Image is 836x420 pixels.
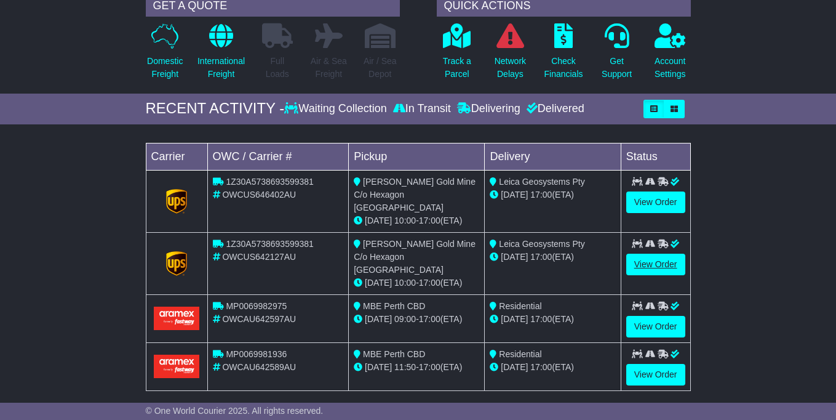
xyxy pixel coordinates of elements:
[544,55,583,81] p: Check Financials
[626,316,685,337] a: View Order
[365,216,392,225] span: [DATE]
[501,252,528,262] span: [DATE]
[654,23,687,87] a: AccountSettings
[222,362,296,372] span: OWCAU642589AU
[530,190,552,200] span: 17:00
[499,239,584,249] span: Leica Geosystems Pty
[454,102,523,116] div: Delivering
[394,278,416,288] span: 10:00
[365,278,392,288] span: [DATE]
[495,55,526,81] p: Network Delays
[626,254,685,275] a: View Order
[147,55,183,81] p: Domestic Freight
[501,314,528,324] span: [DATE]
[499,301,541,311] span: Residential
[419,278,440,288] span: 17:00
[207,143,349,170] td: OWC / Carrier #
[394,314,416,324] span: 09:00
[543,23,583,87] a: CheckFinancials
[626,192,685,213] a: View Order
[499,349,541,359] span: Residential
[419,362,440,372] span: 17:00
[311,55,347,81] p: Air & Sea Freight
[226,349,287,359] span: MP0069981936
[530,362,552,372] span: 17:00
[490,251,615,264] div: (ETA)
[222,314,296,324] span: OWCAU642597AU
[166,251,187,276] img: GetCarrierServiceLogo
[349,143,485,170] td: Pickup
[354,239,476,275] span: [PERSON_NAME] Gold Mine C/o Hexagon [GEOGRAPHIC_DATA]
[530,252,552,262] span: 17:00
[222,190,296,200] span: OWCUS646402AU
[154,355,200,378] img: Aramex.png
[501,190,528,200] span: [DATE]
[530,314,552,324] span: 17:00
[419,314,440,324] span: 17:00
[501,362,528,372] span: [DATE]
[166,189,187,214] img: GetCarrierServiceLogo
[354,214,479,227] div: - (ETA)
[490,188,615,201] div: (ETA)
[621,143,690,170] td: Status
[226,239,313,249] span: 1Z30A5738693599381
[354,361,479,374] div: - (ETA)
[146,406,324,416] span: © One World Courier 2025. All rights reserved.
[226,177,313,187] span: 1Z30A5738693599381
[442,23,472,87] a: Track aParcel
[154,307,200,329] img: Aramex.png
[197,23,245,87] a: InternationalFreight
[364,55,397,81] p: Air / Sea Depot
[490,313,615,326] div: (ETA)
[485,143,621,170] td: Delivery
[354,277,479,289] div: - (ETA)
[490,361,615,374] div: (ETA)
[365,362,392,372] span: [DATE]
[354,313,479,326] div: - (ETA)
[494,23,527,87] a: NetworkDelays
[222,252,296,262] span: OWCUS642127AU
[655,55,686,81] p: Account Settings
[354,177,476,212] span: [PERSON_NAME] Gold Mine C/o Hexagon [GEOGRAPHIC_DATA]
[262,55,293,81] p: Full Loads
[394,216,416,225] span: 10:00
[523,102,584,116] div: Delivered
[390,102,454,116] div: In Transit
[626,364,685,386] a: View Order
[601,23,632,87] a: GetSupport
[443,55,471,81] p: Track a Parcel
[499,177,584,187] span: Leica Geosystems Pty
[365,314,392,324] span: [DATE]
[419,216,440,225] span: 17:00
[146,100,285,118] div: RECENT ACTIVITY -
[602,55,632,81] p: Get Support
[146,143,207,170] td: Carrier
[363,349,425,359] span: MBE Perth CBD
[363,301,425,311] span: MBE Perth CBD
[197,55,245,81] p: International Freight
[146,23,183,87] a: DomesticFreight
[394,362,416,372] span: 11:50
[226,301,287,311] span: MP0069982975
[284,102,389,116] div: Waiting Collection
